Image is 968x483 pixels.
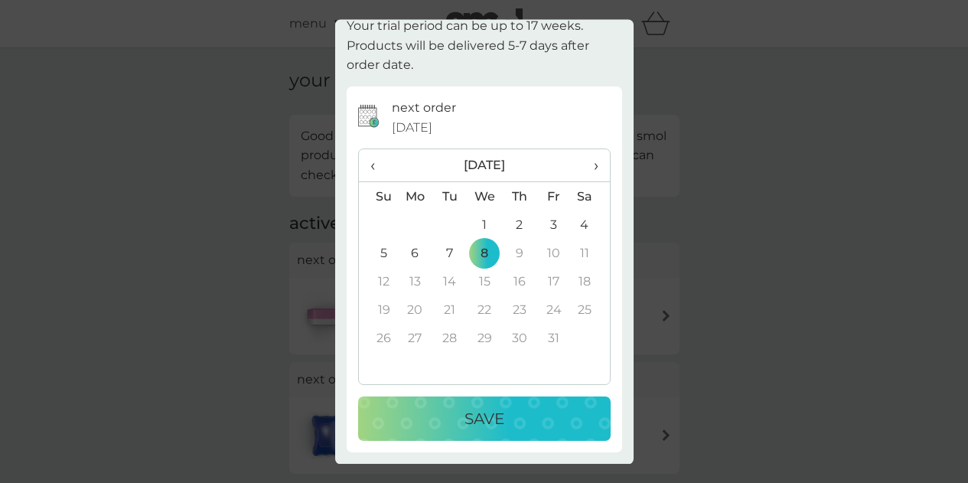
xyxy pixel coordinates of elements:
[392,118,432,138] span: [DATE]
[582,150,598,182] span: ›
[359,268,398,296] td: 12
[502,268,536,296] td: 16
[536,211,571,240] td: 3
[398,240,433,268] td: 6
[432,182,467,211] th: Tu
[467,240,502,268] td: 8
[347,17,622,76] p: Your trial period can be up to 17 weeks. Products will be delivered 5-7 days after order date.
[467,325,502,353] td: 29
[536,182,571,211] th: Fr
[432,296,467,325] td: 21
[432,268,467,296] td: 14
[502,240,536,268] td: 9
[467,182,502,211] th: We
[359,296,398,325] td: 19
[502,182,536,211] th: Th
[398,296,433,325] td: 20
[359,240,398,268] td: 5
[392,99,456,119] p: next order
[398,268,433,296] td: 13
[536,325,571,353] td: 31
[571,182,609,211] th: Sa
[571,296,609,325] td: 25
[536,268,571,296] td: 17
[432,325,467,353] td: 28
[571,240,609,268] td: 11
[502,211,536,240] td: 2
[359,182,398,211] th: Su
[502,296,536,325] td: 23
[467,211,502,240] td: 1
[502,325,536,353] td: 30
[467,296,502,325] td: 22
[398,182,433,211] th: Mo
[370,150,386,182] span: ‹
[464,407,504,432] p: Save
[432,240,467,268] td: 7
[536,296,571,325] td: 24
[536,240,571,268] td: 10
[398,150,572,183] th: [DATE]
[398,325,433,353] td: 27
[359,325,398,353] td: 26
[358,397,611,442] button: Save
[467,268,502,296] td: 15
[571,268,609,296] td: 18
[571,211,609,240] td: 4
